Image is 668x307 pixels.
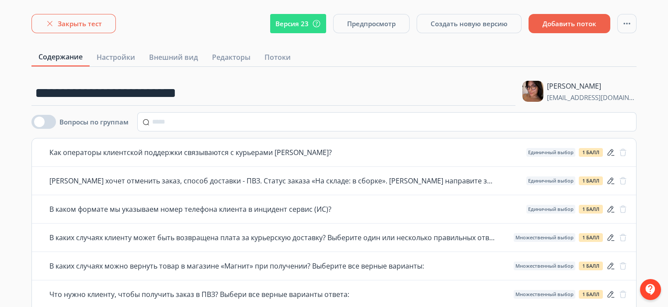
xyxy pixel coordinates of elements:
span: Единичный выбор [528,178,574,183]
p: В каком формате мы указываем номер телефона клиента в инцидент сервис (ИС)? [49,204,331,214]
span: Редакторы [212,52,250,62]
span: Множественный выбор [515,235,574,240]
span: Множественный выбор [515,292,574,297]
span: Внешний вид [149,52,198,62]
p: В каких случаях клиенту может быть возвращена плата за курьерскую доставку? Выберите один или нес... [49,232,495,243]
img: avatar [522,81,543,102]
span: 1 балл [582,235,599,240]
span: 1 балл [582,150,599,155]
span: Версия 23 [275,19,309,28]
p: [PERSON_NAME] хочет отменить заказ, способ доставки - ПВЗ. Cтатус заказа «На складе: в сборке». [... [49,176,495,186]
div: В каких случаях клиенту может быть возвращена плата за курьерскую доставку? Выберите один или нес... [32,224,636,252]
span: Содержание [38,52,83,62]
span: Единичный выбор [528,150,574,155]
div: В каком формате мы указываем номер телефона клиента в инцидент сервис (ИС)?Единичный выбор1 балл [32,195,636,224]
span: 1 балл [582,292,599,297]
span: [EMAIL_ADDRESS][DOMAIN_NAME] [547,93,637,102]
span: 1 балл [582,263,599,269]
button: Предпросмотр [333,14,410,33]
p: В каких случаях можно вернуть товар в магазине «Магнит» при получении? Выберите все верные варианты: [49,261,424,271]
span: Единичный выбор [528,207,574,212]
div: [PERSON_NAME] хочет отменить заказ, способ доставки - ПВЗ. Cтатус заказа «На складе: в сборке». [... [32,167,636,195]
span: 1 балл [582,207,599,212]
p: Что нужно клиенту, чтобы получить заказ в ПВЗ? Выбери все верные варианты ответа: [49,289,349,300]
button: Закрыть тест [31,14,116,33]
div: Как операторы клиентской поддержки связываются с курьерами [PERSON_NAME]?Единичный выбор1 балл [32,138,636,167]
span: Множественный выбор [515,263,574,269]
label: Вопросы по группам [59,117,129,126]
span: Настройки [97,52,135,62]
div: В каких случаях можно вернуть товар в магазине «Магнит» при получении? Выберите все верные вариан... [32,252,636,280]
span: Потоки [264,52,291,62]
span: 1 балл [582,178,599,183]
p: Как операторы клиентской поддержки связываются с курьерами [PERSON_NAME]? [49,147,332,158]
button: Добавить поток [529,14,610,33]
button: Создать новую версию [417,14,522,33]
span: [PERSON_NAME] [547,81,637,91]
